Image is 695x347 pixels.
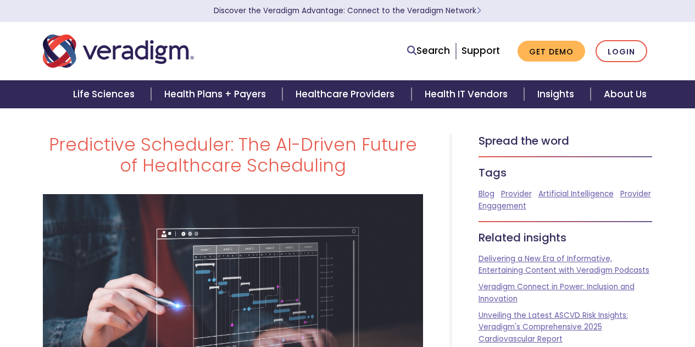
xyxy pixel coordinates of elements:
[60,80,151,108] a: Life Sciences
[479,189,494,199] a: Blog
[479,166,653,179] h5: Tags
[501,189,532,199] a: Provider
[479,134,653,147] h5: Spread the word
[479,282,635,304] a: Veradigm Connect in Power: Inclusion and Innovation
[462,44,500,57] a: Support
[591,80,660,108] a: About Us
[43,134,423,177] h1: Predictive Scheduler: The AI-Driven Future of Healthcare Scheduling
[151,80,282,108] a: Health Plans + Payers
[538,189,614,199] a: Artificial Intelligence
[214,5,481,16] a: Discover the Veradigm Advantage: Connect to the Veradigm NetworkLearn More
[518,41,585,62] a: Get Demo
[479,231,653,244] h5: Related insights
[282,80,411,108] a: Healthcare Providers
[43,33,194,69] img: Veradigm logo
[596,40,647,63] a: Login
[479,310,628,345] a: Unveiling the Latest ASCVD Risk Insights: Veradigm's Comprehensive 2025 Cardiovascular Report
[476,5,481,16] span: Learn More
[412,80,524,108] a: Health IT Vendors
[479,189,651,211] a: Provider Engagement
[479,254,649,276] a: Delivering a New Era of Informative, Entertaining Content with Veradigm Podcasts
[524,80,591,108] a: Insights
[407,43,450,58] a: Search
